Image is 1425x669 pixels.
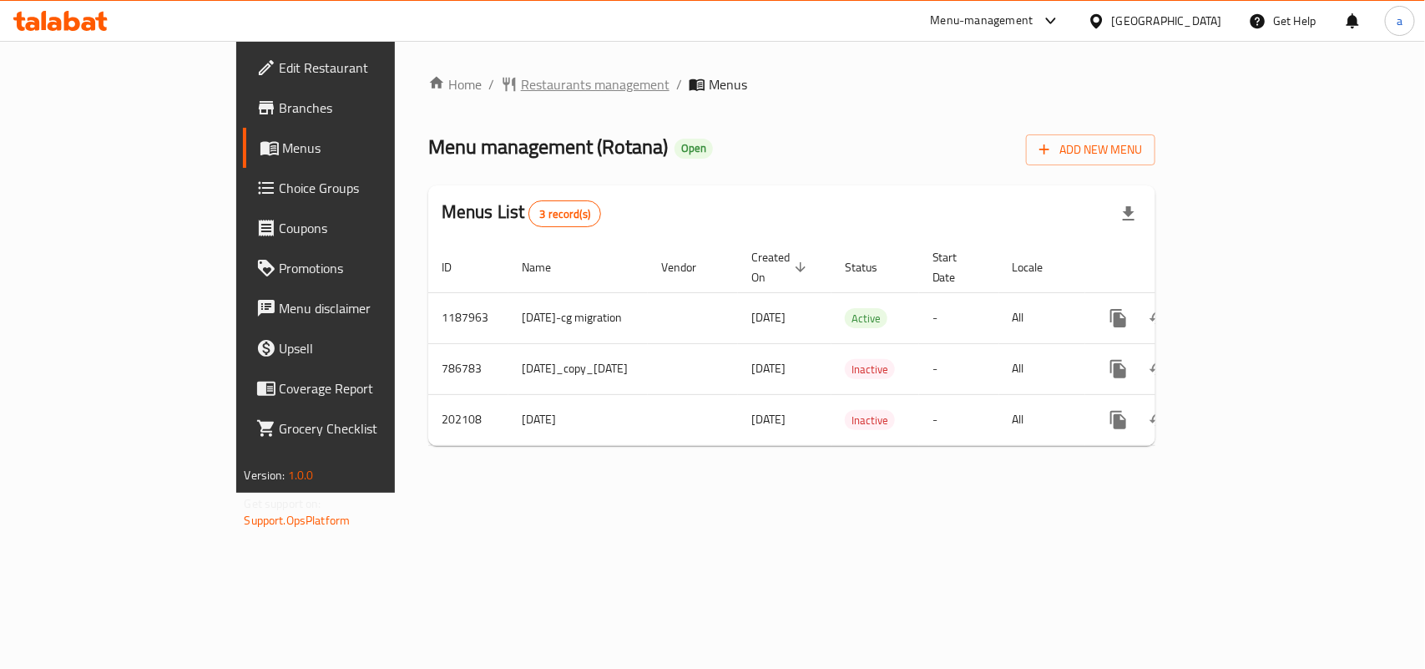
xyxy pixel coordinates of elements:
span: Version: [245,464,286,486]
div: Open [675,139,713,159]
div: Menu-management [931,11,1033,31]
span: Branches [280,98,461,118]
span: Menus [709,74,747,94]
span: Created On [751,247,811,287]
a: Menu disclaimer [243,288,474,328]
a: Support.OpsPlatform [245,509,351,531]
td: - [919,394,999,445]
span: Promotions [280,258,461,278]
button: Change Status [1139,400,1179,440]
a: Upsell [243,328,474,368]
span: Name [522,257,573,277]
a: Edit Restaurant [243,48,474,88]
span: Menu management ( Rotana ) [428,128,668,165]
a: Restaurants management [501,74,670,94]
td: [DATE] [508,394,648,445]
span: Grocery Checklist [280,418,461,438]
span: [DATE] [751,408,786,430]
span: Start Date [932,247,979,287]
span: Menus [283,138,461,158]
td: All [999,394,1085,445]
span: Vendor [661,257,718,277]
span: a [1397,12,1402,30]
td: [DATE]-cg migration [508,292,648,343]
div: Total records count [528,200,601,227]
li: / [488,74,494,94]
span: Restaurants management [521,74,670,94]
div: [GEOGRAPHIC_DATA] [1112,12,1222,30]
a: Choice Groups [243,168,474,208]
td: - [919,343,999,394]
span: Add New Menu [1039,139,1142,160]
a: Coupons [243,208,474,248]
th: Actions [1085,242,1272,293]
a: Branches [243,88,474,128]
span: Menu disclaimer [280,298,461,318]
span: Active [845,309,887,328]
span: [DATE] [751,357,786,379]
span: Upsell [280,338,461,358]
div: Export file [1109,194,1149,234]
div: Inactive [845,410,895,430]
span: Open [675,141,713,155]
span: ID [442,257,473,277]
span: Edit Restaurant [280,58,461,78]
div: Inactive [845,359,895,379]
a: Grocery Checklist [243,408,474,449]
button: Add New Menu [1026,134,1155,165]
span: Choice Groups [280,178,461,198]
a: Promotions [243,248,474,288]
span: 1.0.0 [288,464,314,486]
h2: Menus List [442,200,601,227]
span: Get support on: [245,493,321,514]
span: Locale [1013,257,1065,277]
button: more [1099,298,1139,338]
td: All [999,343,1085,394]
span: Inactive [845,360,895,379]
li: / [676,74,682,94]
td: - [919,292,999,343]
span: Coverage Report [280,378,461,398]
button: more [1099,349,1139,389]
button: Change Status [1139,349,1179,389]
nav: breadcrumb [428,74,1156,94]
span: Coupons [280,218,461,238]
div: Active [845,308,887,328]
a: Coverage Report [243,368,474,408]
span: Status [845,257,899,277]
span: Inactive [845,411,895,430]
a: Menus [243,128,474,168]
span: 3 record(s) [529,206,600,222]
td: [DATE]_copy_[DATE] [508,343,648,394]
button: Change Status [1139,298,1179,338]
span: [DATE] [751,307,786,328]
table: enhanced table [428,242,1272,446]
button: more [1099,400,1139,440]
td: All [999,292,1085,343]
